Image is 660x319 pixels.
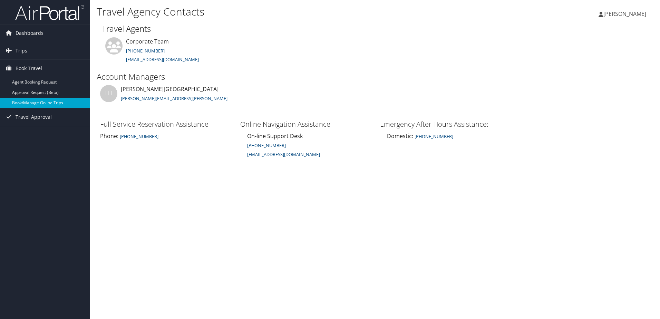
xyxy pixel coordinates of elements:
[15,4,84,21] img: airportal-logo.png
[247,151,320,157] small: [EMAIL_ADDRESS][DOMAIN_NAME]
[415,133,453,139] a: [PHONE_NUMBER]
[603,10,646,18] span: [PERSON_NAME]
[121,95,227,101] a: [PERSON_NAME][EMAIL_ADDRESS][PERSON_NAME]
[126,56,199,62] a: [EMAIL_ADDRESS][DOMAIN_NAME]
[16,60,42,77] span: Book Travel
[16,42,27,59] span: Trips
[121,85,219,93] span: [PERSON_NAME][GEOGRAPHIC_DATA]
[599,3,653,24] a: [PERSON_NAME]
[247,142,286,148] a: [PHONE_NUMBER]
[97,4,468,19] h1: Travel Agency Contacts
[16,25,43,42] span: Dashboards
[118,132,158,140] a: [PHONE_NUMBER]
[100,85,117,102] div: LH
[247,132,303,140] span: On-line Support Desk
[126,48,165,54] a: [PHONE_NUMBER]
[126,38,169,45] span: Corporate Team
[100,119,233,129] h3: Full Service Reservation Assistance
[16,108,52,126] span: Travel Approval
[100,132,233,140] div: Phone:
[387,132,413,140] span: Domestic:
[380,119,513,129] h3: Emergency After Hours Assistance:
[240,119,373,129] h3: Online Navigation Assistance
[102,23,648,35] h2: Travel Agents
[120,133,158,139] small: [PHONE_NUMBER]
[247,150,320,158] a: [EMAIL_ADDRESS][DOMAIN_NAME]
